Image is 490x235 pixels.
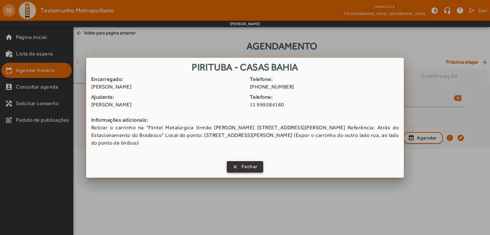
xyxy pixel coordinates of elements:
[91,101,245,109] span: [PERSON_NAME]
[91,124,399,147] span: Retirar o carrinho na "Flintel Metalúrgica (Irmão [PERSON_NAME] [STREET_ADDRESS][PERSON_NAME] Ref...
[241,163,258,170] span: Fechar
[91,93,245,101] strong: Ajudante:
[86,58,404,75] h1: Pirituba - Casas Bahia
[250,93,404,101] strong: Telefone:
[91,116,399,124] strong: Informações adicionais:
[91,75,245,83] strong: Encarregado:
[250,83,404,91] span: [PHONE_NUMBER]
[227,161,264,173] button: Fechar
[250,75,404,83] strong: Telefone:
[250,101,404,109] span: 11 999584160
[91,83,245,91] span: [PERSON_NAME]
